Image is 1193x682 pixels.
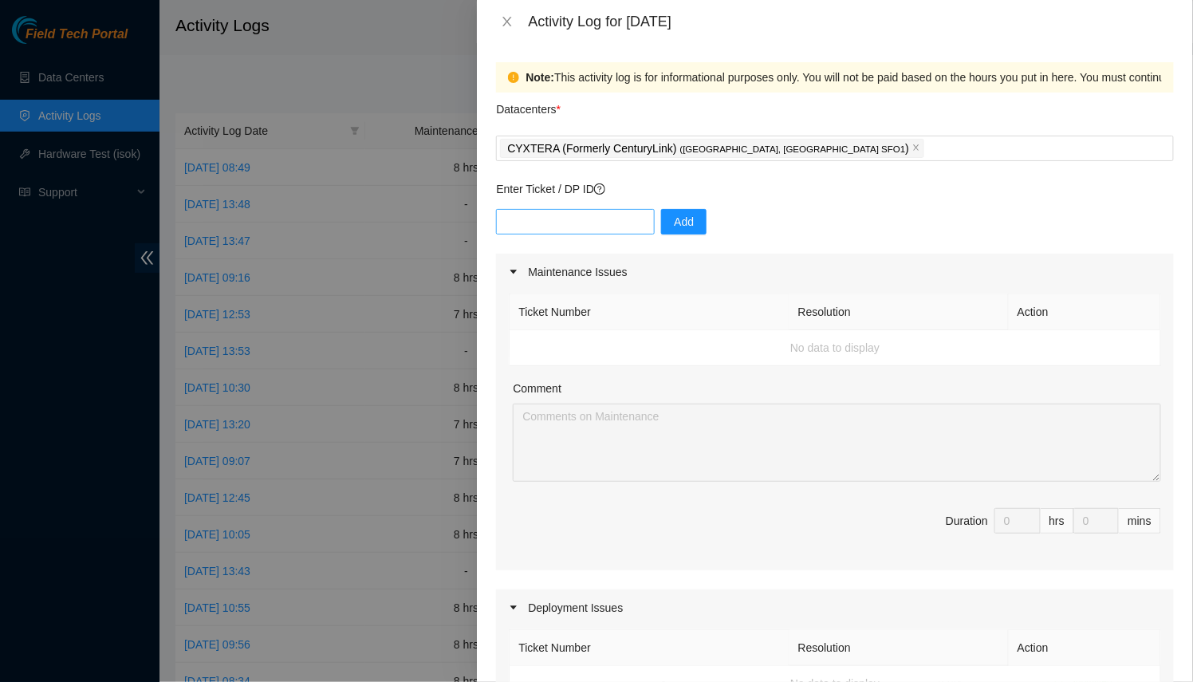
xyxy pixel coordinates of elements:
th: Resolution [789,294,1009,330]
th: Resolution [789,630,1009,666]
span: caret-right [509,267,518,277]
div: Deployment Issues [496,589,1174,626]
div: Maintenance Issues [496,254,1174,290]
strong: Note: [526,69,554,86]
p: Datacenters [496,93,561,118]
th: Ticket Number [510,630,789,666]
span: question-circle [594,183,605,195]
th: Ticket Number [510,294,789,330]
textarea: Comment [513,404,1161,482]
th: Action [1009,294,1161,330]
td: No data to display [510,330,1161,366]
span: exclamation-circle [508,72,519,83]
span: ( [GEOGRAPHIC_DATA], [GEOGRAPHIC_DATA] SFO1 [680,144,906,154]
button: Close [496,14,518,30]
span: close [501,15,514,28]
div: Duration [946,512,988,530]
div: mins [1119,508,1161,534]
span: Add [674,213,694,231]
button: Add [661,209,707,235]
p: CYXTERA (Formerly CenturyLink) ) [507,140,909,158]
p: Enter Ticket / DP ID [496,180,1174,198]
div: Activity Log for [DATE] [528,13,1174,30]
th: Action [1009,630,1161,666]
span: caret-right [509,603,518,613]
div: hrs [1041,508,1074,534]
span: close [912,144,920,153]
label: Comment [513,380,561,397]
